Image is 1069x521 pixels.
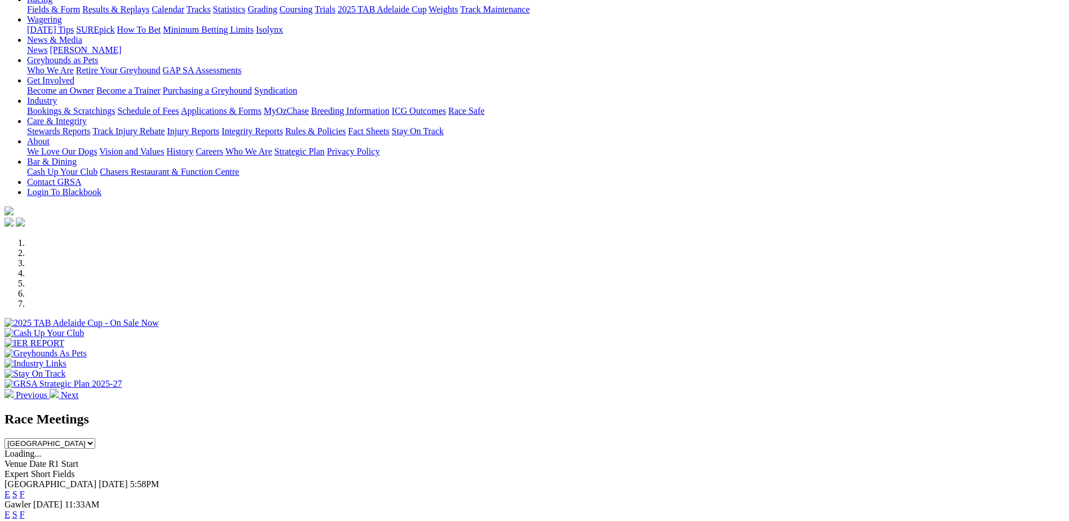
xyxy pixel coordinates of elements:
[27,45,47,55] a: News
[221,126,283,136] a: Integrity Reports
[96,86,161,95] a: Become a Trainer
[117,106,179,116] a: Schedule of Fees
[311,106,389,116] a: Breeding Information
[52,469,74,479] span: Fields
[5,510,10,519] a: E
[5,459,27,469] span: Venue
[5,328,84,338] img: Cash Up Your Club
[50,45,121,55] a: [PERSON_NAME]
[16,390,47,400] span: Previous
[181,106,261,116] a: Applications & Forms
[27,5,1064,15] div: Racing
[50,389,59,398] img: chevron-right-pager-white.svg
[27,106,115,116] a: Bookings & Scratchings
[163,25,254,34] a: Minimum Betting Limits
[31,469,51,479] span: Short
[65,500,100,509] span: 11:33AM
[5,206,14,215] img: logo-grsa-white.png
[27,177,81,187] a: Contact GRSA
[99,479,128,489] span: [DATE]
[99,147,164,156] a: Vision and Values
[27,15,62,24] a: Wagering
[264,106,309,116] a: MyOzChase
[27,86,94,95] a: Become an Owner
[33,500,63,509] span: [DATE]
[12,510,17,519] a: S
[196,147,223,156] a: Careers
[280,5,313,14] a: Coursing
[5,489,10,499] a: E
[100,167,239,176] a: Chasers Restaurant & Function Centre
[5,390,50,400] a: Previous
[5,379,122,389] img: GRSA Strategic Plan 2025-27
[27,187,101,197] a: Login To Blackbook
[27,96,57,105] a: Industry
[27,157,77,166] a: Bar & Dining
[167,126,219,136] a: Injury Reports
[5,469,29,479] span: Expert
[130,479,159,489] span: 5:58PM
[20,489,25,499] a: F
[274,147,325,156] a: Strategic Plan
[213,5,246,14] a: Statistics
[225,147,272,156] a: Who We Are
[27,86,1064,96] div: Get Involved
[27,45,1064,55] div: News & Media
[27,116,87,126] a: Care & Integrity
[117,25,161,34] a: How To Bet
[314,5,335,14] a: Trials
[187,5,211,14] a: Tracks
[5,318,159,328] img: 2025 TAB Adelaide Cup - On Sale Now
[5,479,96,489] span: [GEOGRAPHIC_DATA]
[27,65,1064,76] div: Greyhounds as Pets
[27,167,97,176] a: Cash Up Your Club
[27,147,97,156] a: We Love Our Dogs
[163,65,242,75] a: GAP SA Assessments
[5,449,41,458] span: Loading...
[392,106,446,116] a: ICG Outcomes
[27,126,90,136] a: Stewards Reports
[152,5,184,14] a: Calendar
[27,76,74,85] a: Get Involved
[166,147,193,156] a: History
[27,106,1064,116] div: Industry
[27,136,50,146] a: About
[254,86,297,95] a: Syndication
[27,5,80,14] a: Fields & Form
[27,147,1064,157] div: About
[392,126,443,136] a: Stay On Track
[5,369,65,379] img: Stay On Track
[5,338,64,348] img: IER REPORT
[5,348,87,359] img: Greyhounds As Pets
[76,25,114,34] a: SUREpick
[327,147,380,156] a: Privacy Policy
[92,126,165,136] a: Track Injury Rebate
[5,500,31,509] span: Gawler
[256,25,283,34] a: Isolynx
[5,218,14,227] img: facebook.svg
[248,5,277,14] a: Grading
[338,5,427,14] a: 2025 TAB Adelaide Cup
[61,390,78,400] span: Next
[50,390,78,400] a: Next
[16,218,25,227] img: twitter.svg
[27,55,98,65] a: Greyhounds as Pets
[448,106,484,116] a: Race Safe
[27,65,74,75] a: Who We Are
[27,126,1064,136] div: Care & Integrity
[29,459,46,469] span: Date
[348,126,389,136] a: Fact Sheets
[48,459,78,469] span: R1 Start
[460,5,530,14] a: Track Maintenance
[27,35,82,45] a: News & Media
[285,126,346,136] a: Rules & Policies
[5,412,1064,427] h2: Race Meetings
[76,65,161,75] a: Retire Your Greyhound
[82,5,149,14] a: Results & Replays
[163,86,252,95] a: Purchasing a Greyhound
[27,25,1064,35] div: Wagering
[27,167,1064,177] div: Bar & Dining
[429,5,458,14] a: Weights
[12,489,17,499] a: S
[27,25,74,34] a: [DATE] Tips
